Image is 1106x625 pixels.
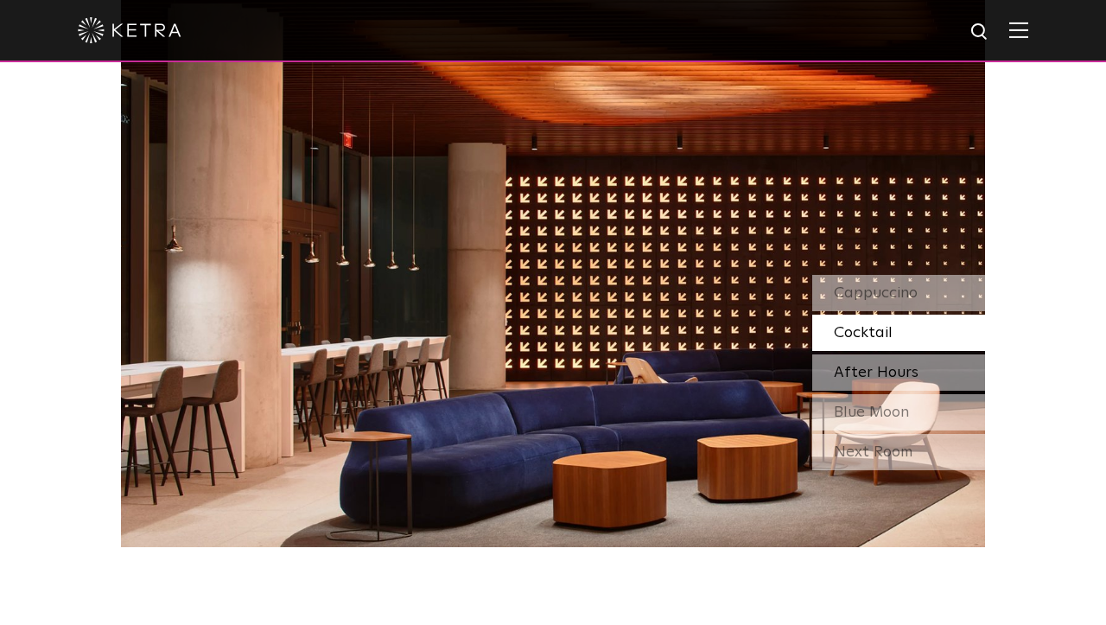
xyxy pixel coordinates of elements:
[812,434,985,470] div: Next Room
[834,285,918,301] span: Cappuccino
[969,22,991,43] img: search icon
[78,17,181,43] img: ketra-logo-2019-white
[834,325,893,341] span: Cocktail
[834,405,909,420] span: Blue Moon
[834,365,918,380] span: After Hours
[1009,22,1028,38] img: Hamburger%20Nav.svg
